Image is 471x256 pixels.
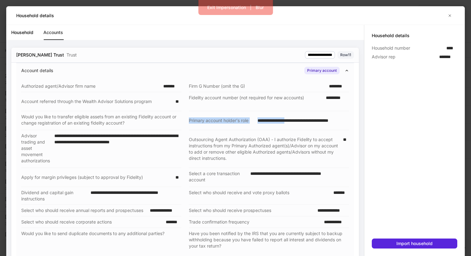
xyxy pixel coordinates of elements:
[21,207,146,214] div: Select who should receive annual reports and prospectuses
[396,240,433,247] div: Import household
[189,95,322,108] div: Fidelity account number (not required for new accounts)
[340,52,351,58] div: Row 11
[207,4,246,11] div: Exit Impersonation
[189,83,325,89] div: Firm G Number (omit the G)
[189,170,247,184] div: Select a core transaction account
[189,117,254,124] div: Primary account holder's role
[21,67,53,74] p: Account details
[189,190,329,202] div: Select who should receive and vote proxy ballots
[16,12,54,19] h5: Household details
[189,230,345,249] div: Have you been notified by the IRS that you are currently subject to backup withholding because yo...
[307,67,337,73] div: Primary account
[16,63,354,78] div: Account detailsPrimary account
[21,174,172,180] div: Apply for margin privileges (subject to approval by Fidelity)
[11,25,33,40] a: Household
[21,98,172,105] div: Account referred through the Wealth Advisor Solutions program
[21,230,178,249] div: Would you like to send duplicate documents to any additional parties?
[21,114,178,127] div: Would you like to transfer eligible assets from an existing Fidelity account or change registrati...
[256,4,264,11] div: Blur
[16,52,64,58] p: [PERSON_NAME] Trust
[189,136,339,161] div: Outsourcing Agent Authorization (OAA) - I authorize Fidelity to accept instructions from my Prima...
[21,133,51,165] div: Advisor trading and asset movement authorizations
[21,190,87,202] div: Dividend and capital gain instructions
[372,54,435,60] div: Advisor rep
[66,52,77,58] p: Trust
[372,239,457,249] button: Import household
[372,45,443,51] div: Household number
[189,207,314,214] div: Select who should receive prospectuses
[372,32,457,39] h5: Household details
[21,83,159,89] div: Authorized agent/Advisor firm name
[43,25,63,40] a: Accounts
[189,219,320,225] div: Trade confirmation frequency
[21,219,162,225] div: Select who should receive corporate actions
